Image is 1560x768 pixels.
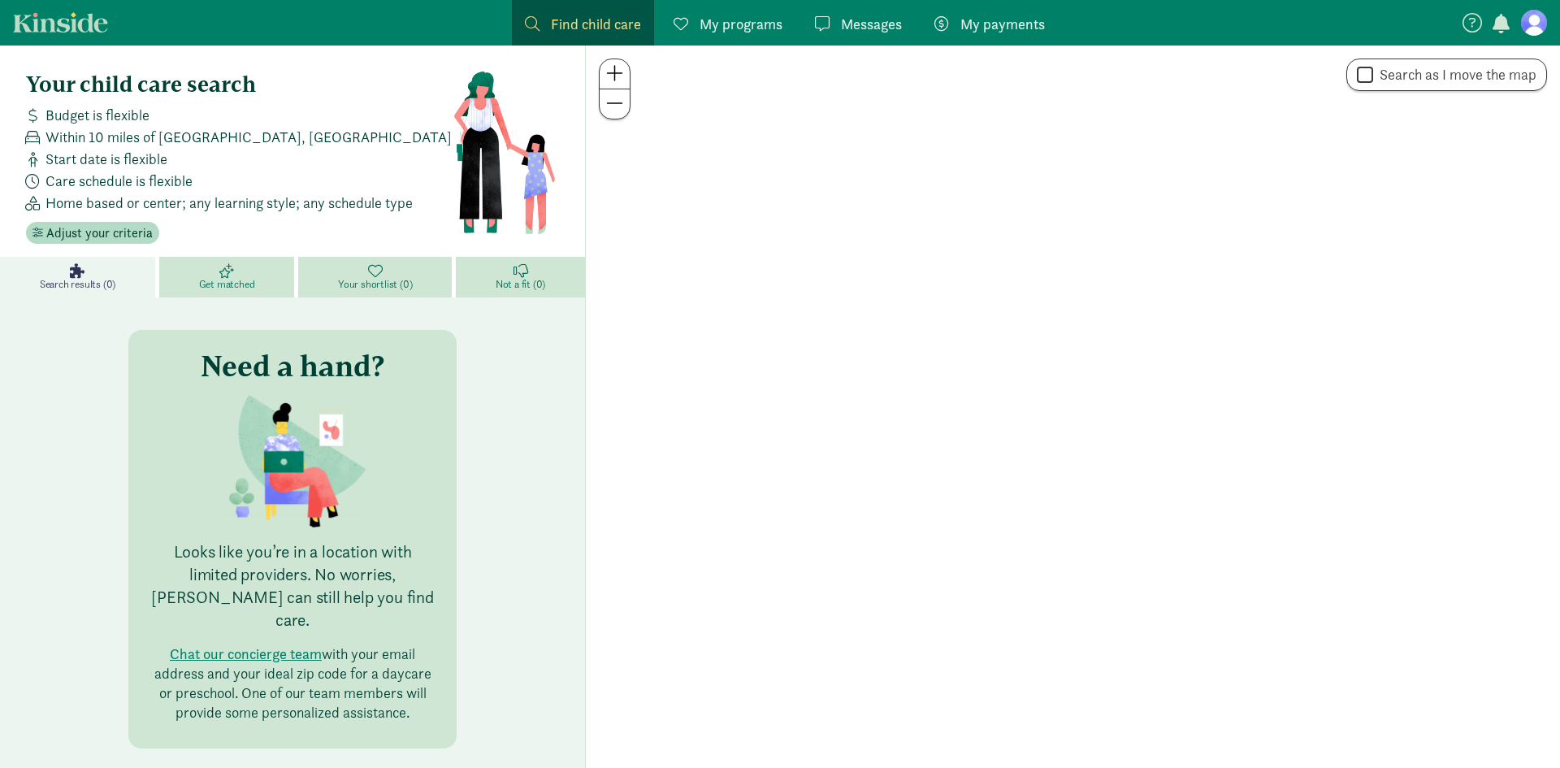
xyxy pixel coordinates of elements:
a: Kinside [13,12,108,33]
h4: Your child care search [26,72,453,98]
span: Not a fit (0) [496,278,545,291]
span: My programs [700,13,782,35]
span: Find child care [551,13,641,35]
span: Search results (0) [40,278,115,291]
span: Within 10 miles of [GEOGRAPHIC_DATA], [GEOGRAPHIC_DATA] [45,126,452,148]
a: Your shortlist (0) [298,257,456,297]
span: Adjust your criteria [46,223,153,243]
span: Get matched [199,278,255,291]
button: Adjust your criteria [26,222,159,245]
button: Chat our concierge team [170,644,322,664]
p: with your email address and your ideal zip code for a daycare or preschool. One of our team membe... [148,644,437,722]
h3: Need a hand? [201,349,384,382]
span: Your shortlist (0) [338,278,412,291]
p: Looks like you’re in a location with limited providers. No worries, [PERSON_NAME] can still help ... [148,540,437,631]
span: Budget is flexible [45,104,149,126]
span: Home based or center; any learning style; any schedule type [45,192,413,214]
a: Not a fit (0) [456,257,585,297]
label: Search as I move the map [1373,65,1536,85]
span: Care schedule is flexible [45,170,193,192]
a: Get matched [159,257,298,297]
span: My payments [960,13,1045,35]
span: Start date is flexible [45,148,167,170]
span: Messages [841,13,902,35]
